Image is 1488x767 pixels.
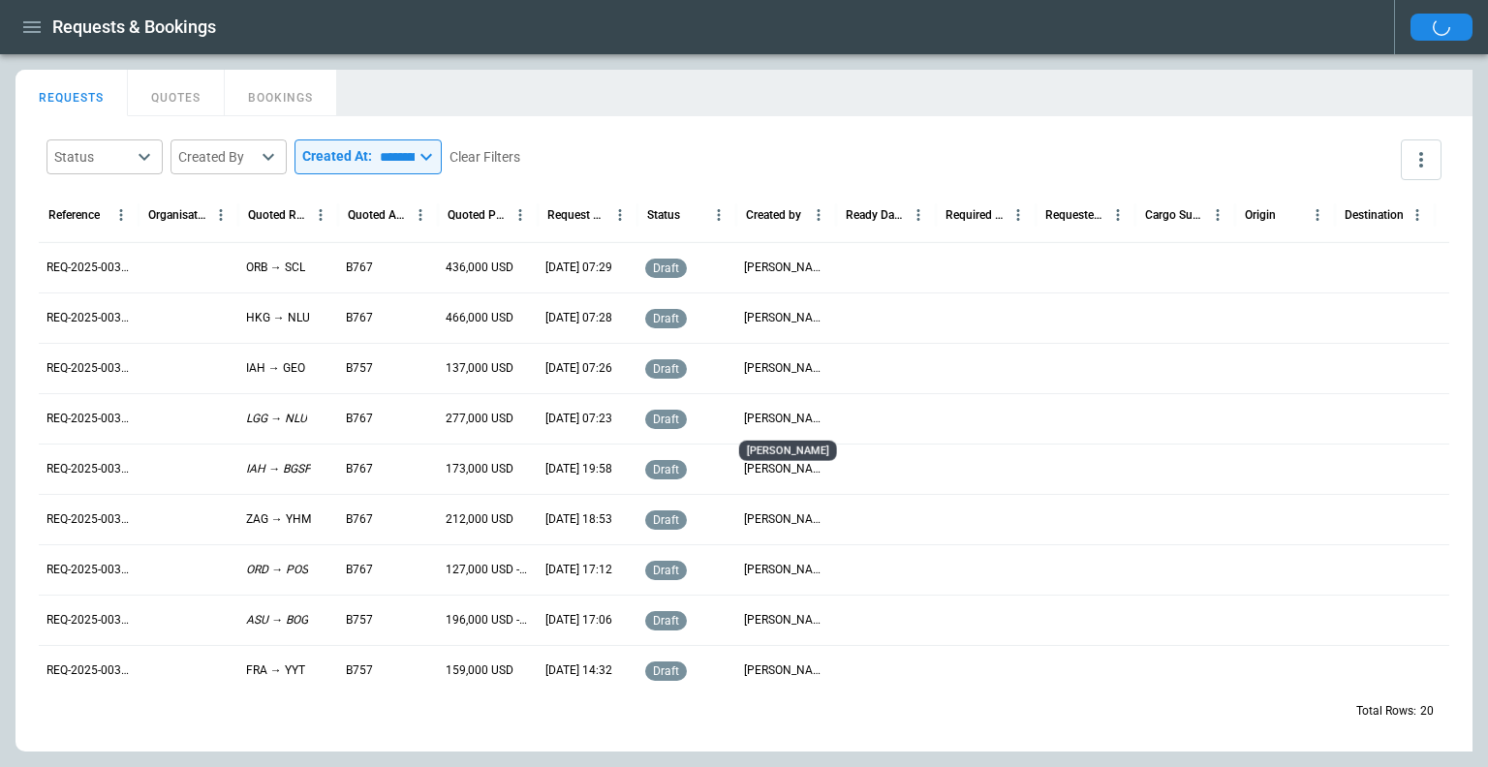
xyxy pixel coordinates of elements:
p: 20 [1420,703,1434,720]
button: Required Date & Time (UTC-04:00) column menu [1006,202,1031,228]
button: Request Created At (UTC-04:00) column menu [607,202,633,228]
p: 09/09/2025 18:53 [545,511,612,528]
p: 277,000 USD [446,411,513,427]
button: Cargo Summary column menu [1205,202,1230,228]
span: draft [649,362,683,376]
p: 196,000 USD - 291,000 USD [446,612,530,629]
p: B757 [346,360,373,377]
p: B767 [346,562,373,578]
div: Quoted Route [248,208,308,222]
button: Origin column menu [1305,202,1330,228]
p: B767 [346,511,373,528]
p: Kenneth Wong [744,612,828,629]
p: Jeanie kuk [744,411,828,427]
p: 09/09/2025 19:58 [545,461,612,477]
p: ORB → SCL [246,260,305,276]
button: Quoted Aircraft column menu [408,202,433,228]
div: Cargo Summary [1145,208,1205,222]
p: Kenneth Wong [744,511,828,528]
div: Status [647,208,680,222]
div: Quoted Price [448,208,508,222]
p: REQ-2025-003752 [46,310,131,326]
div: Ready Date & Time (UTC-04:00) [846,208,906,222]
p: B757 [346,662,373,679]
p: 127,000 USD - 151,000 USD [446,562,530,578]
p: 466,000 USD [446,310,513,326]
button: Ready Date & Time (UTC-04:00) column menu [906,202,931,228]
span: draft [649,564,683,577]
p: Jeanie kuk [744,360,828,377]
button: Created by column menu [806,202,831,228]
p: REQ-2025-003749 [46,461,131,477]
p: B767 [346,310,373,326]
p: Jeanie kuk [744,260,828,276]
span: draft [649,463,683,476]
button: more [1401,139,1441,180]
span: draft [649,413,683,426]
p: 09/09/2025 14:32 [545,662,612,679]
button: BOOKINGS [225,70,337,116]
p: FRA → YYT [246,662,305,679]
p: 10/09/2025 07:28 [545,310,612,326]
p: 137,000 USD [446,360,513,377]
p: ASU → BOG [246,612,308,629]
div: Required Date & Time (UTC-04:00) [945,208,1006,222]
h1: Requests & Bookings [52,15,216,39]
p: Created At: [302,148,372,165]
div: [PERSON_NAME] [739,441,837,461]
p: 10/09/2025 07:29 [545,260,612,276]
p: REQ-2025-003747 [46,562,131,578]
p: HKG → NLU [246,310,310,326]
p: 09/09/2025 17:06 [545,612,612,629]
p: B757 [346,612,373,629]
p: Kenneth Wong [744,662,828,679]
div: Origin [1245,208,1276,222]
p: Kenneth Wong [744,562,828,578]
div: Quoted Aircraft [348,208,408,222]
p: 159,000 USD [446,662,513,679]
button: Status column menu [706,202,731,228]
p: B767 [346,411,373,427]
button: Clear Filters [449,145,520,169]
button: REQUESTS [15,70,128,116]
p: 10/09/2025 07:26 [545,360,612,377]
p: Jeanie kuk [744,310,828,326]
p: REQ-2025-003751 [46,360,131,377]
button: Destination column menu [1405,202,1430,228]
p: REQ-2025-003748 [46,511,131,528]
p: IAH → GEO [246,360,305,377]
p: ZAG → YHM [246,511,311,528]
p: B767 [346,260,373,276]
p: Total Rows: [1356,703,1416,720]
p: 173,000 USD [446,461,513,477]
p: REQ-2025-003746 [46,612,131,629]
div: Request Created At (UTC-04:00) [547,208,607,222]
div: Created By [178,147,256,167]
button: Quoted Price column menu [508,202,533,228]
span: draft [649,513,683,527]
div: Status [54,147,132,167]
p: LGG → NLU [246,411,307,427]
button: Reference column menu [108,202,134,228]
span: draft [649,261,683,275]
p: REQ-2025-003745 [46,662,131,679]
div: Reference [48,208,100,222]
p: 436,000 USD [446,260,513,276]
p: ORD → POS [246,562,308,578]
span: draft [649,312,683,325]
p: Kenneth Wong [744,461,828,477]
p: B767 [346,461,373,477]
p: 10/09/2025 07:23 [545,411,612,427]
div: Destination [1345,208,1404,222]
button: Quoted Route column menu [308,202,333,228]
p: IAH → BGSF [246,461,311,477]
span: draft [649,614,683,628]
button: Organisation column menu [208,202,233,228]
p: 09/09/2025 17:12 [545,562,612,578]
div: Created by [746,208,801,222]
div: Organisation [148,208,208,222]
p: REQ-2025-003753 [46,260,131,276]
div: Requested Route [1045,208,1105,222]
p: 212,000 USD [446,511,513,528]
p: REQ-2025-003750 [46,411,131,427]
